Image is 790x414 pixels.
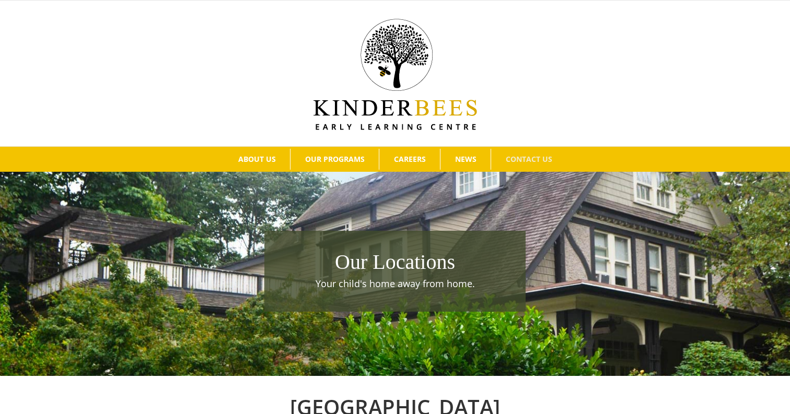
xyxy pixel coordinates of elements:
img: Kinder Bees Logo [313,19,477,130]
span: CAREERS [394,156,426,163]
a: CAREERS [379,149,440,170]
a: CONTACT US [491,149,566,170]
nav: Main Menu [16,147,774,172]
span: ABOUT US [238,156,276,163]
span: OUR PROGRAMS [305,156,365,163]
span: NEWS [455,156,477,163]
a: OUR PROGRAMS [291,149,379,170]
h1: Our Locations [270,247,520,277]
a: NEWS [440,149,491,170]
p: Your child's home away from home. [270,277,520,291]
span: CONTACT US [506,156,552,163]
a: ABOUT US [224,149,290,170]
